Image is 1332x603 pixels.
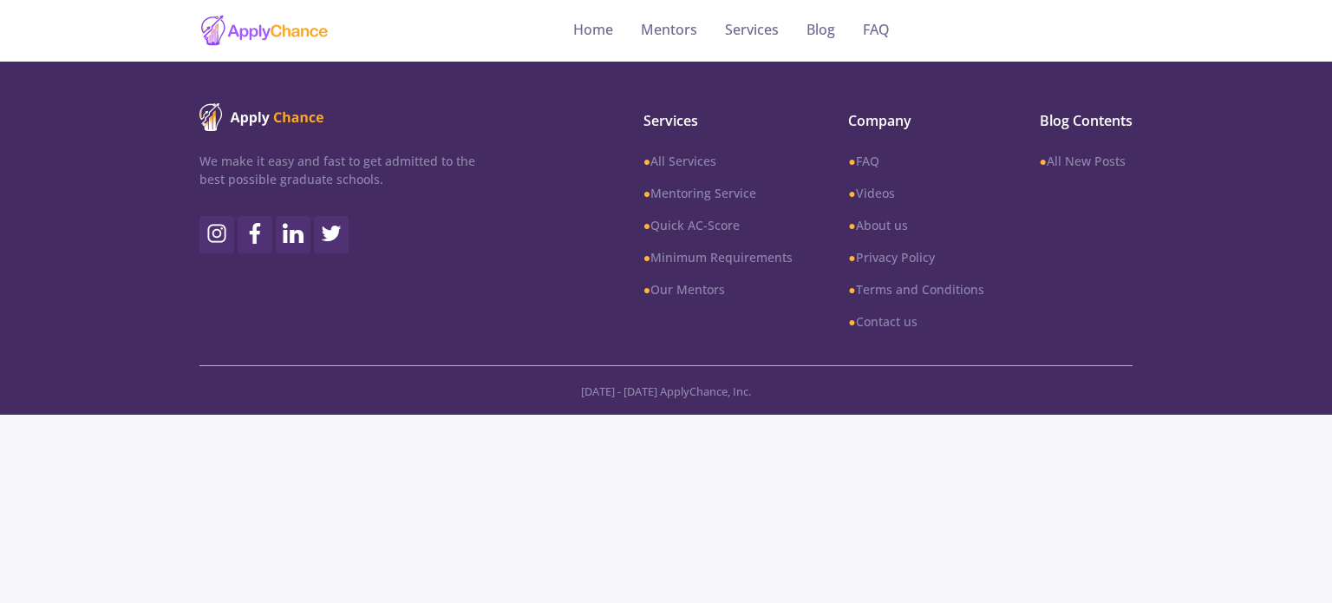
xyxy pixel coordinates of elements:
[643,281,650,298] b: ●
[643,249,650,265] b: ●
[643,217,650,233] b: ●
[643,216,793,234] a: ●Quick AC-Score
[1040,152,1133,170] a: ●All New Posts
[199,152,475,188] p: We make it easy and fast to get admitted to the best possible graduate schools.
[848,249,855,265] b: ●
[643,110,793,131] span: Services
[643,248,793,266] a: ●Minimum Requirements
[643,280,793,298] a: ●Our Mentors
[848,217,855,233] b: ●
[1040,110,1133,131] span: Blog Contents
[199,103,324,131] img: ApplyChance logo
[1040,153,1047,169] b: ●
[848,313,855,330] b: ●
[848,281,855,298] b: ●
[581,383,751,399] span: [DATE] - [DATE] ApplyChance, Inc.
[643,185,650,201] b: ●
[848,184,983,202] a: ●Videos
[643,152,793,170] a: ●All Services
[848,312,983,331] a: ●Contact us
[848,280,983,298] a: ●Terms and Conditions
[848,110,983,131] span: Company
[199,14,330,48] img: applychance logo
[848,216,983,234] a: ●About us
[643,184,793,202] a: ●Mentoring Service
[848,248,983,266] a: ●Privacy Policy
[848,153,855,169] b: ●
[848,185,855,201] b: ●
[848,152,983,170] a: ●FAQ
[643,153,650,169] b: ●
